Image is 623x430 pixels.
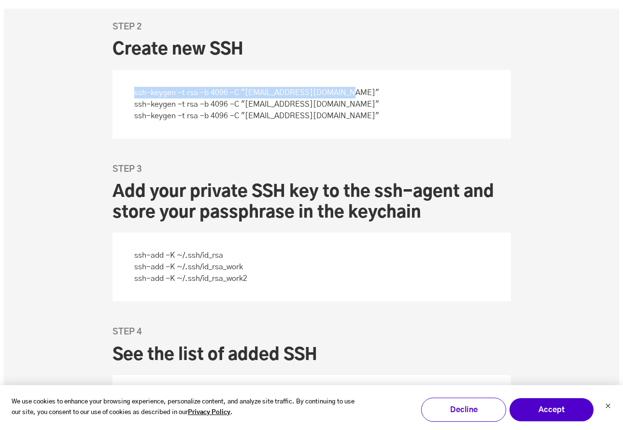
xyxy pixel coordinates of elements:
p: ssh-keygen -t rsa -b 4096 -C "[EMAIL_ADDRESS][DOMAIN_NAME]" ssh-keygen -t rsa -b 4096 -C "[EMAIL_... [113,70,511,139]
h6: Step 3 [113,165,511,175]
p: ssh-add -l [113,375,511,420]
a: Privacy Policy [188,407,230,418]
button: Decline [421,398,506,422]
p: We use cookies to enhance your browsing experience, personalize content, and analyze site traffic... [12,397,362,419]
h6: Step 4 [113,327,511,338]
h2: Create new SSH [113,40,511,60]
h6: Step 2 [113,22,511,33]
h2: See the list of added SSH [113,345,511,366]
button: Dismiss cookie banner [605,402,611,412]
h2: Add your private SSH key to the ssh-agent and store your passphrase in the keychain [113,182,511,223]
p: ssh-add -K ~/.ssh/id_rsa ssh-add -K ~/.ssh/id_rsa_work ssh-add -K ~/.ssh/id_rsa_work2 [113,233,511,301]
button: Accept [509,398,594,422]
